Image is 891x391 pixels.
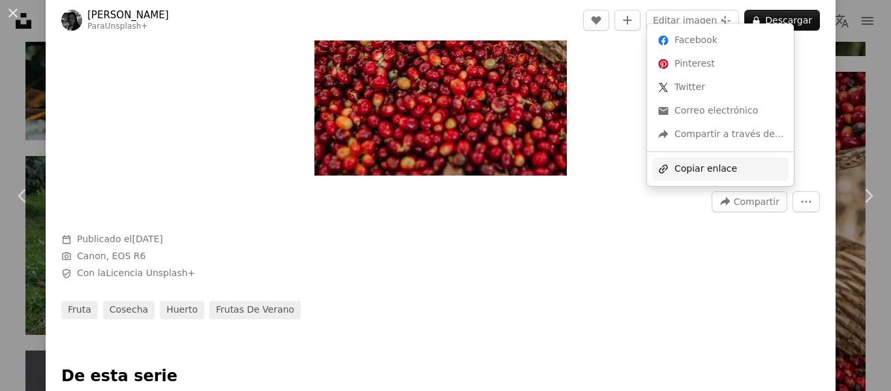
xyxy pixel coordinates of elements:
[652,157,789,181] div: Copiar enlace
[652,99,789,123] a: Comparte por correo electrónico
[652,29,789,52] a: Comparte en Facebook
[652,76,789,99] a: Comparte en Twitter
[712,191,787,212] button: Compartir esta imagen
[652,52,789,76] a: Comparte en Pinterest
[652,123,789,146] div: Compartir a través de...
[734,192,779,211] span: Compartir
[647,23,794,186] div: Compartir esta imagen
